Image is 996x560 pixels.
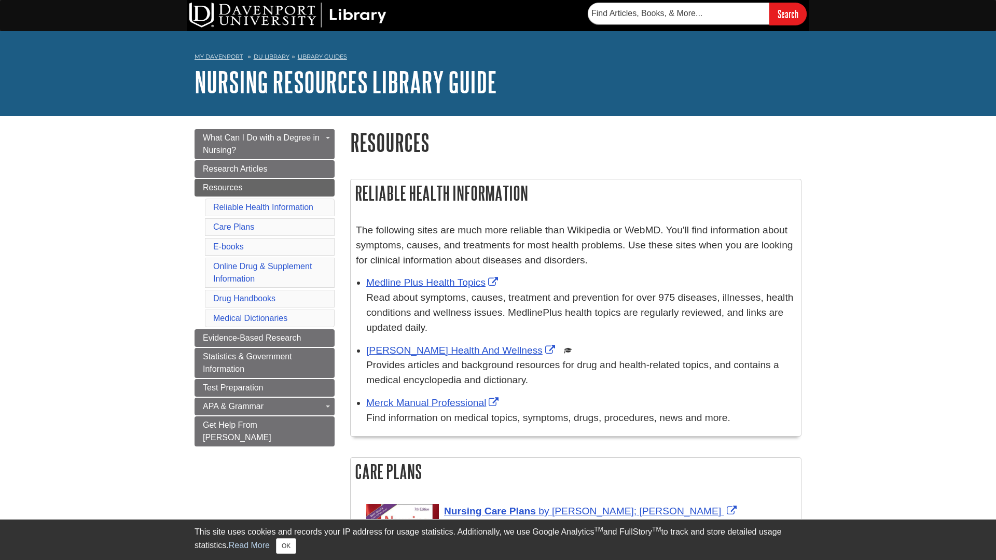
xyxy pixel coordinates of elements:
[276,538,296,554] button: Close
[195,179,335,197] a: Resources
[203,352,292,373] span: Statistics & Government Information
[203,133,320,155] span: What Can I Do with a Degree in Nursing?
[538,506,549,516] span: by
[366,277,501,288] a: Link opens in new window
[203,383,264,392] span: Test Preparation
[588,3,769,24] input: Find Articles, Books, & More...
[366,411,796,426] div: Find information on medical topics, symptoms, drugs, procedures, news and more.
[356,223,796,268] p: The following sites are much more reliable than Wikipedia or WebMD. You'll find information about...
[229,541,270,550] a: Read More
[195,329,335,347] a: Evidence-Based Research
[195,398,335,415] a: APA & Grammar
[366,397,501,408] a: Link opens in new window
[254,53,289,60] a: DU Library
[769,3,807,25] input: Search
[203,402,264,411] span: APA & Grammar
[652,526,661,533] sup: TM
[351,458,801,485] h2: Care Plans
[189,3,386,27] img: DU Library
[213,222,254,231] a: Care Plans
[594,526,603,533] sup: TM
[444,506,536,516] span: Nursing Care Plans
[195,52,243,61] a: My Davenport
[564,346,572,355] img: Scholarly or Peer Reviewed
[203,421,271,442] span: Get Help From [PERSON_NAME]
[195,129,335,159] a: What Can I Do with a Degree in Nursing?
[213,262,312,283] a: Online Drug & Supplement Information
[195,129,335,446] div: Guide Page Menu
[213,203,313,212] a: Reliable Health Information
[552,506,721,516] span: [PERSON_NAME]; [PERSON_NAME]
[350,129,801,156] h1: Resources
[195,379,335,397] a: Test Preparation
[351,179,801,207] h2: Reliable Health Information
[203,164,268,173] span: Research Articles
[195,50,801,66] nav: breadcrumb
[298,53,347,60] a: Library Guides
[366,345,558,356] a: Link opens in new window
[195,416,335,446] a: Get Help From [PERSON_NAME]
[195,160,335,178] a: Research Articles
[213,242,244,251] a: E-books
[195,526,801,554] div: This site uses cookies and records your IP address for usage statistics. Additionally, we use Goo...
[213,314,287,323] a: Medical Dictionaries
[203,183,242,192] span: Resources
[444,506,739,516] a: Link opens in new window
[588,3,807,25] form: Searches DU Library's articles, books, and more
[213,294,275,303] a: Drug Handbooks
[366,290,796,335] div: Read about symptoms, causes, treatment and prevention for over 975 diseases, illnesses, health co...
[195,348,335,378] a: Statistics & Government Information
[195,66,497,98] a: Nursing Resources Library Guide
[203,333,301,342] span: Evidence-Based Research
[366,358,796,388] p: Provides articles and background resources for drug and health-related topics, and contains a med...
